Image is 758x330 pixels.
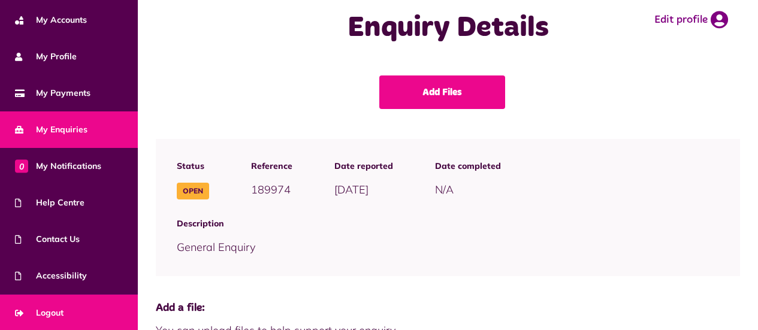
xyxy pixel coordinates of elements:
span: Status [177,160,209,172]
a: Add Files [379,75,505,109]
span: My Profile [15,50,77,63]
span: Date reported [334,160,393,172]
span: General Enquiry [177,240,255,254]
span: Open [177,183,209,199]
span: Date completed [435,160,501,172]
span: Accessibility [15,270,87,282]
span: My Notifications [15,160,101,172]
span: Reference [251,160,292,172]
span: My Accounts [15,14,87,26]
span: 0 [15,159,28,172]
span: My Enquiries [15,123,87,136]
span: N/A [435,183,454,196]
span: 189974 [251,183,291,196]
span: Contact Us [15,233,80,246]
span: Add a file: [156,300,740,316]
span: [DATE] [334,183,369,196]
span: My Payments [15,87,90,99]
span: Logout [15,307,64,319]
h1: Enquiry Details [305,11,591,46]
a: Edit profile [654,11,728,29]
span: Description [177,217,719,230]
span: Help Centre [15,196,84,209]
